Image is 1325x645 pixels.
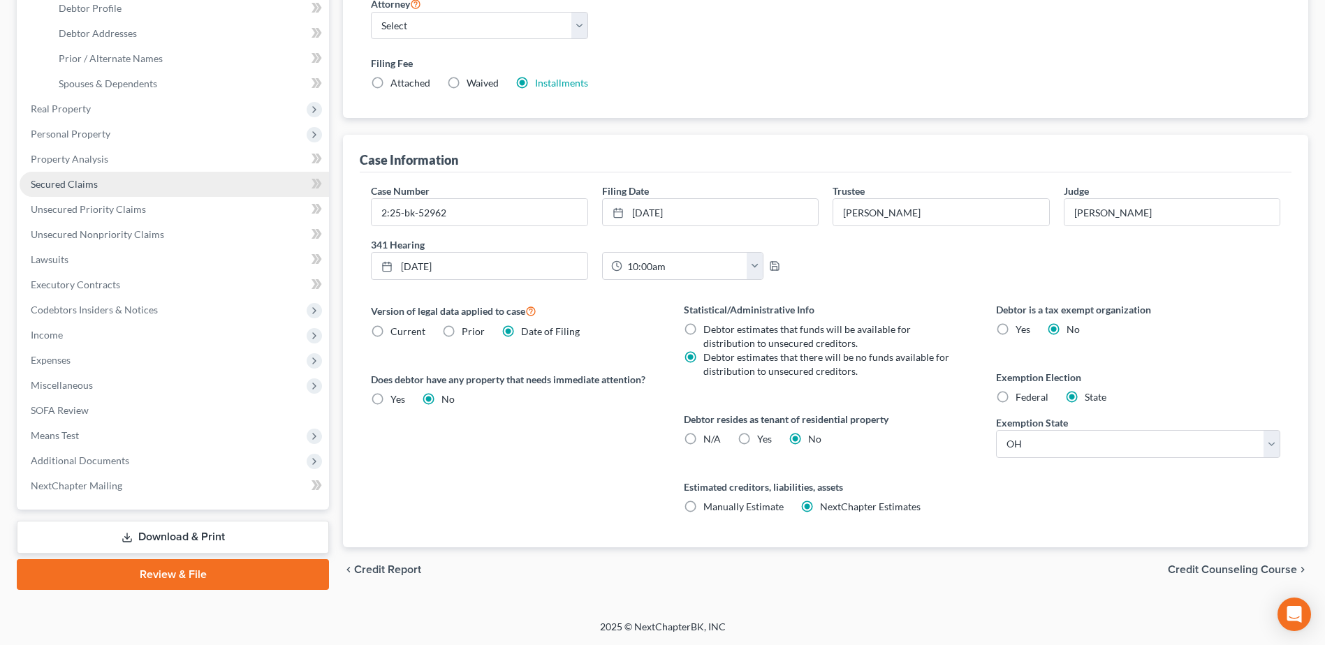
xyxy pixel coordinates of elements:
[371,184,430,198] label: Case Number
[684,412,968,427] label: Debtor resides as tenant of residential property
[59,52,163,64] span: Prior / Alternate Names
[372,199,587,225] input: Enter case number...
[1168,564,1308,575] button: Credit Counseling Course chevron_right
[833,184,865,198] label: Trustee
[354,564,421,575] span: Credit Report
[1016,323,1030,335] span: Yes
[1297,564,1308,575] i: chevron_right
[31,329,63,341] span: Income
[265,620,1061,645] div: 2025 © NextChapterBK, INC
[371,56,1280,71] label: Filing Fee
[31,379,93,391] span: Miscellaneous
[31,304,158,316] span: Codebtors Insiders & Notices
[603,199,818,225] a: [DATE]
[31,103,91,114] span: Real Property
[20,272,329,297] a: Executory Contracts
[808,433,821,445] span: No
[602,184,649,198] label: Filing Date
[31,178,98,190] span: Secured Claims
[343,564,354,575] i: chevron_left
[703,501,784,512] span: Manually Estimate
[59,2,122,14] span: Debtor Profile
[467,77,499,89] span: Waived
[1064,184,1089,198] label: Judge
[31,480,122,491] span: NextChapter Mailing
[59,27,137,39] span: Debtor Addresses
[390,325,425,337] span: Current
[31,354,71,366] span: Expenses
[757,433,772,445] span: Yes
[20,147,329,172] a: Property Analysis
[31,279,120,290] span: Executory Contracts
[364,237,826,252] label: 341 Hearing
[703,323,911,349] span: Debtor estimates that funds will be available for distribution to unsecured creditors.
[390,77,430,89] span: Attached
[684,302,968,317] label: Statistical/Administrative Info
[996,370,1280,385] label: Exemption Election
[31,253,68,265] span: Lawsuits
[703,351,949,377] span: Debtor estimates that there will be no funds available for distribution to unsecured creditors.
[31,128,110,140] span: Personal Property
[20,222,329,247] a: Unsecured Nonpriority Claims
[20,247,329,272] a: Lawsuits
[1016,391,1048,403] span: Federal
[535,77,588,89] a: Installments
[59,77,157,89] span: Spouses & Dependents
[1064,199,1280,225] input: --
[441,393,455,405] span: No
[622,253,747,279] input: -- : --
[462,325,485,337] span: Prior
[833,199,1048,225] input: --
[31,454,129,466] span: Additional Documents
[17,559,329,590] a: Review & File
[360,151,458,168] div: Case Information
[20,197,329,222] a: Unsecured Priority Claims
[47,46,329,71] a: Prior / Alternate Names
[31,429,79,441] span: Means Test
[31,404,89,416] span: SOFA Review
[47,21,329,46] a: Debtor Addresses
[820,501,921,512] span: NextChapter Estimates
[20,398,329,423] a: SOFA Review
[1278,598,1311,631] div: Open Intercom Messenger
[20,473,329,498] a: NextChapter Mailing
[996,302,1280,317] label: Debtor is a tax exempt organization
[343,564,421,575] button: chevron_left Credit Report
[20,172,329,197] a: Secured Claims
[1067,323,1080,335] span: No
[31,203,146,215] span: Unsecured Priority Claims
[371,372,655,387] label: Does debtor have any property that needs immediate attention?
[31,228,164,240] span: Unsecured Nonpriority Claims
[372,253,587,279] a: [DATE]
[1168,564,1297,575] span: Credit Counseling Course
[684,480,968,494] label: Estimated creditors, liabilities, assets
[47,71,329,96] a: Spouses & Dependents
[371,302,655,319] label: Version of legal data applied to case
[1085,391,1106,403] span: State
[996,415,1068,430] label: Exemption State
[31,153,108,165] span: Property Analysis
[521,325,580,337] span: Date of Filing
[703,433,721,445] span: N/A
[390,393,405,405] span: Yes
[17,521,329,554] a: Download & Print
